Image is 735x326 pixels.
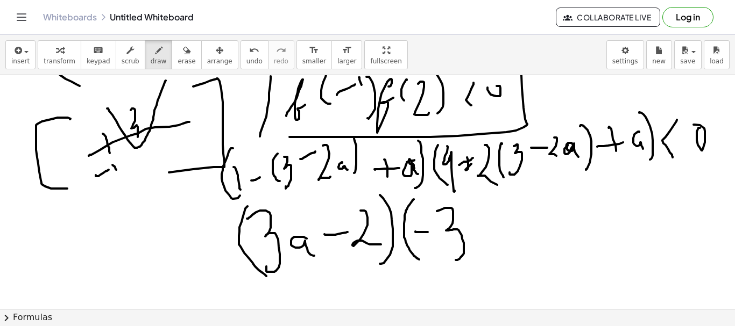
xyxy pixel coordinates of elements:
[370,57,401,65] span: fullscreen
[201,40,238,69] button: arrange
[646,40,672,69] button: new
[178,57,195,65] span: erase
[331,40,362,69] button: format_sizelarger
[249,44,259,57] i: undo
[5,40,36,69] button: insert
[81,40,116,69] button: keyboardkeypad
[309,44,319,57] i: format_size
[207,57,232,65] span: arrange
[38,40,81,69] button: transform
[93,44,103,57] i: keyboard
[87,57,110,65] span: keypad
[337,57,356,65] span: larger
[612,57,638,65] span: settings
[145,40,173,69] button: draw
[151,57,167,65] span: draw
[606,40,644,69] button: settings
[674,40,702,69] button: save
[652,57,666,65] span: new
[172,40,201,69] button: erase
[241,40,268,69] button: undoundo
[268,40,294,69] button: redoredo
[710,57,724,65] span: load
[296,40,332,69] button: format_sizesmaller
[276,44,286,57] i: redo
[556,8,660,27] button: Collaborate Live
[364,40,407,69] button: fullscreen
[11,57,30,65] span: insert
[43,12,97,23] a: Whiteboards
[565,12,651,22] span: Collaborate Live
[662,7,713,27] button: Log in
[116,40,145,69] button: scrub
[680,57,695,65] span: save
[342,44,352,57] i: format_size
[704,40,730,69] button: load
[13,9,30,26] button: Toggle navigation
[274,57,288,65] span: redo
[122,57,139,65] span: scrub
[44,57,75,65] span: transform
[246,57,263,65] span: undo
[302,57,326,65] span: smaller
